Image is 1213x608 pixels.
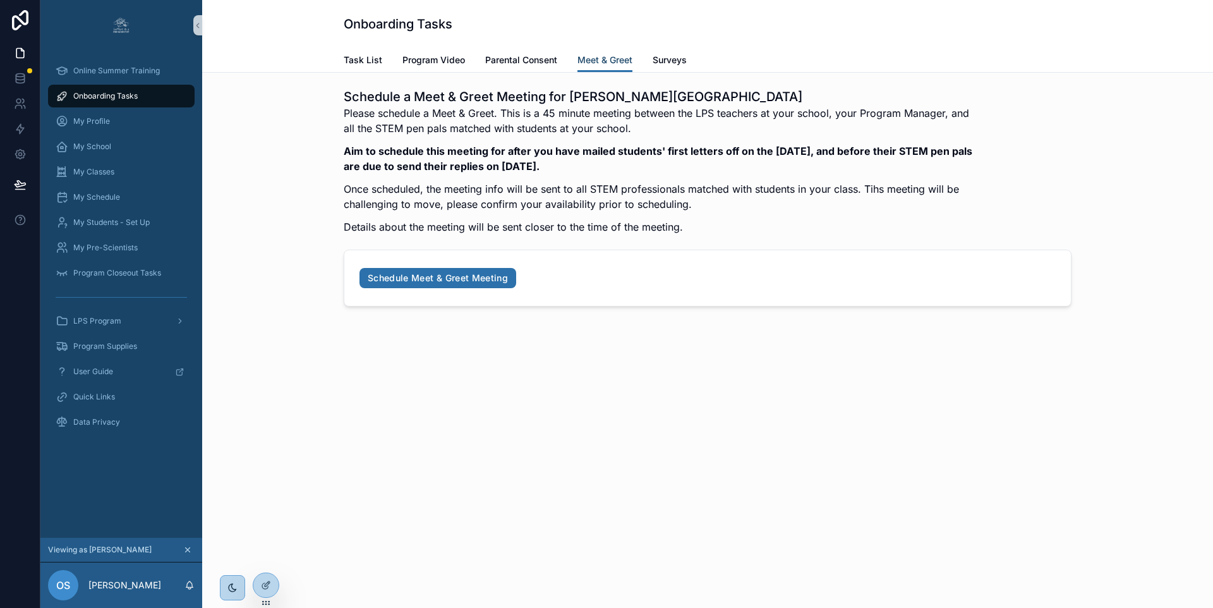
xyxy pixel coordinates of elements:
a: Program Supplies [48,335,195,358]
span: Meet & Greet [577,54,632,66]
span: Data Privacy [73,417,120,427]
span: Program Supplies [73,341,137,351]
span: Quick Links [73,392,115,402]
span: My Schedule [73,192,120,202]
a: Parental Consent [485,49,557,74]
span: User Guide [73,367,113,377]
a: LPS Program [48,310,195,332]
a: My Profile [48,110,195,133]
a: My Schedule [48,186,195,209]
span: Parental Consent [485,54,557,66]
span: LPS Program [73,316,121,326]
a: My Classes [48,161,195,183]
a: Onboarding Tasks [48,85,195,107]
p: [PERSON_NAME] [88,579,161,592]
a: My School [48,135,195,158]
p: Details about the meeting will be sent closer to the time of the meeting. [344,219,977,234]
span: My Profile [73,116,110,126]
span: Viewing as [PERSON_NAME] [48,545,152,555]
span: Online Summer Training [73,66,160,76]
span: Surveys [653,54,687,66]
span: My School [73,142,111,152]
span: Task List [344,54,382,66]
h1: Schedule a Meet & Greet Meeting for [PERSON_NAME][GEOGRAPHIC_DATA] [344,88,977,106]
h1: Onboarding Tasks [344,15,452,33]
p: Once scheduled, the meeting info will be sent to all STEM professionals matched with students in ... [344,181,977,212]
span: Program Closeout Tasks [73,268,161,278]
strong: Aim to schedule this meeting for after you have mailed students' first letters off on the [DATE],... [344,145,972,173]
img: App logo [111,15,131,35]
a: Schedule Meet & Greet Meeting [359,268,516,288]
a: Program Closeout Tasks [48,262,195,284]
span: My Classes [73,167,114,177]
span: Onboarding Tasks [73,91,138,101]
span: My Pre-Scientists [73,243,138,253]
a: Surveys [653,49,687,74]
a: Quick Links [48,386,195,408]
a: Data Privacy [48,411,195,434]
span: OS [56,578,70,593]
a: Meet & Greet [577,49,632,73]
a: Task List [344,49,382,74]
a: Program Video [402,49,465,74]
span: Program Video [402,54,465,66]
div: scrollable content [40,51,202,450]
a: Online Summer Training [48,59,195,82]
a: My Pre-Scientists [48,236,195,259]
a: User Guide [48,360,195,383]
span: My Students - Set Up [73,217,150,228]
p: Please schedule a Meet & Greet. This is a 45 minute meeting between the LPS teachers at your scho... [344,106,977,136]
a: My Students - Set Up [48,211,195,234]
